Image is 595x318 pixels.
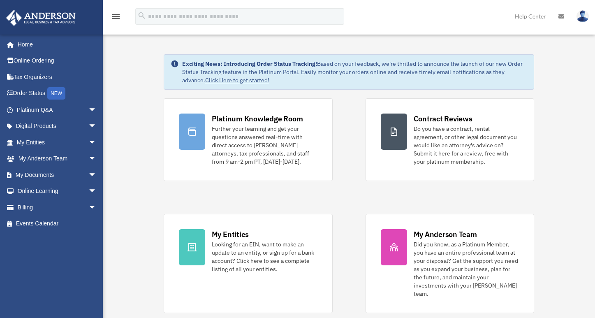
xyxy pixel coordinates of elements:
a: Tax Organizers [6,69,109,85]
span: arrow_drop_down [88,183,105,200]
span: arrow_drop_down [88,167,105,183]
div: Did you know, as a Platinum Member, you have an entire professional team at your disposal? Get th... [414,240,519,298]
img: Anderson Advisors Platinum Portal [4,10,78,26]
a: Events Calendar [6,216,109,232]
div: My Entities [212,229,249,239]
a: Platinum Q&Aarrow_drop_down [6,102,109,118]
a: My Anderson Teamarrow_drop_down [6,151,109,167]
a: Contract Reviews Do you have a contract, rental agreement, or other legal document you would like... [366,98,535,181]
a: Online Ordering [6,53,109,69]
a: My Entities Looking for an EIN, want to make an update to an entity, or sign up for a bank accoun... [164,214,333,313]
a: Order StatusNEW [6,85,109,102]
a: menu [111,14,121,21]
div: NEW [47,87,65,100]
div: My Anderson Team [414,229,477,239]
span: arrow_drop_down [88,102,105,118]
i: search [137,11,146,20]
a: Platinum Knowledge Room Further your learning and get your questions answered real-time with dire... [164,98,333,181]
span: arrow_drop_down [88,118,105,135]
a: My Entitiesarrow_drop_down [6,134,109,151]
div: Further your learning and get your questions answered real-time with direct access to [PERSON_NAM... [212,125,317,166]
span: arrow_drop_down [88,199,105,216]
a: Home [6,36,105,53]
img: User Pic [576,10,589,22]
div: Based on your feedback, we're thrilled to announce the launch of our new Order Status Tracking fe... [182,60,528,84]
span: arrow_drop_down [88,151,105,167]
a: Online Learningarrow_drop_down [6,183,109,200]
i: menu [111,12,121,21]
a: My Documentsarrow_drop_down [6,167,109,183]
a: Digital Productsarrow_drop_down [6,118,109,135]
a: Click Here to get started! [205,77,269,84]
strong: Exciting News: Introducing Order Status Tracking! [182,60,317,67]
div: Platinum Knowledge Room [212,114,303,124]
div: Contract Reviews [414,114,472,124]
div: Looking for an EIN, want to make an update to an entity, or sign up for a bank account? Click her... [212,240,317,273]
span: arrow_drop_down [88,134,105,151]
a: My Anderson Team Did you know, as a Platinum Member, you have an entire professional team at your... [366,214,535,313]
div: Do you have a contract, rental agreement, or other legal document you would like an attorney's ad... [414,125,519,166]
a: Billingarrow_drop_down [6,199,109,216]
